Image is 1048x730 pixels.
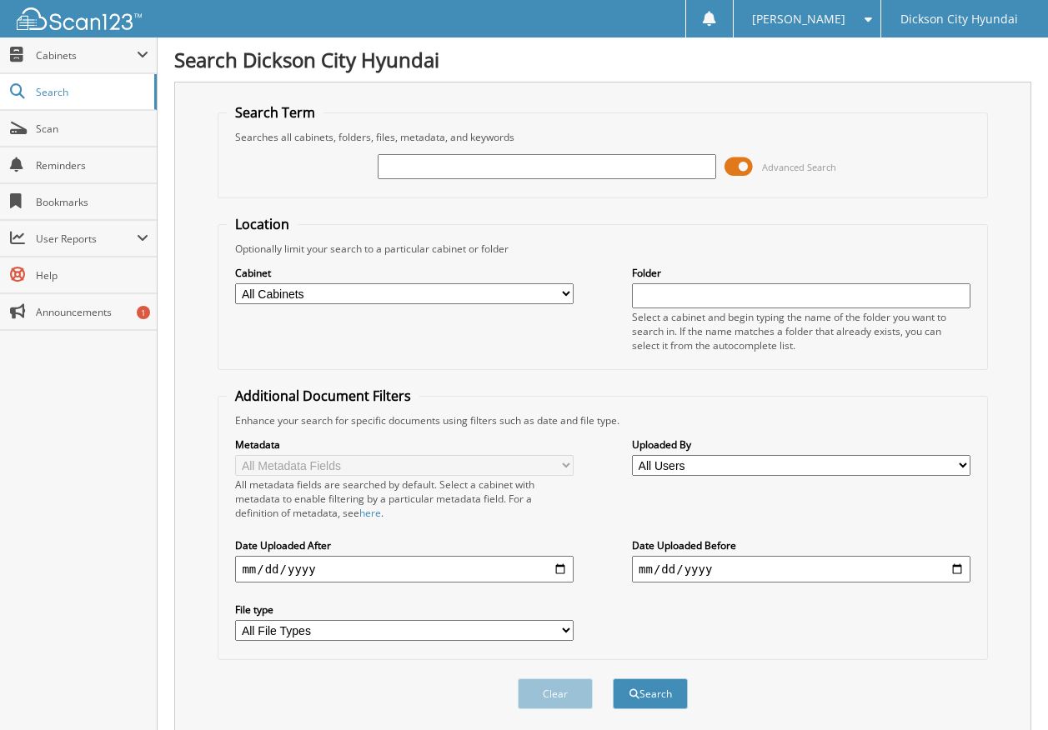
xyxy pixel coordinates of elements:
span: Advanced Search [762,161,836,173]
input: end [632,556,970,582]
span: Search [36,85,146,99]
div: Optionally limit your search to a particular cabinet or folder [227,242,978,256]
input: start [235,556,574,582]
span: Help [36,268,148,282]
span: Bookmarks [36,195,148,209]
div: 1 [137,306,150,319]
a: here [359,506,381,520]
button: Clear [518,678,593,709]
span: Announcements [36,305,148,319]
label: Cabinet [235,266,574,280]
div: Searches all cabinets, folders, files, metadata, and keywords [227,130,978,144]
label: Date Uploaded Before [632,538,970,552]
span: [PERSON_NAME] [752,14,845,24]
label: Uploaded By [632,437,970,452]
div: Enhance your search for specific documents using filters such as date and file type. [227,413,978,427]
legend: Search Term [227,103,323,122]
div: All metadata fields are searched by default. Select a cabinet with metadata to enable filtering b... [235,477,574,520]
label: File type [235,602,574,617]
button: Search [613,678,688,709]
span: User Reports [36,232,137,246]
legend: Location [227,215,298,233]
span: Cabinets [36,48,137,62]
h1: Search Dickson City Hyundai [174,46,1031,73]
span: Dickson City Hyundai [900,14,1018,24]
label: Metadata [235,437,574,452]
span: Reminders [36,158,148,172]
div: Select a cabinet and begin typing the name of the folder you want to search in. If the name match... [632,310,970,352]
img: scan123-logo-white.svg [17,7,142,30]
span: Scan [36,122,148,136]
label: Folder [632,266,970,280]
label: Date Uploaded After [235,538,574,552]
legend: Additional Document Filters [227,387,419,405]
